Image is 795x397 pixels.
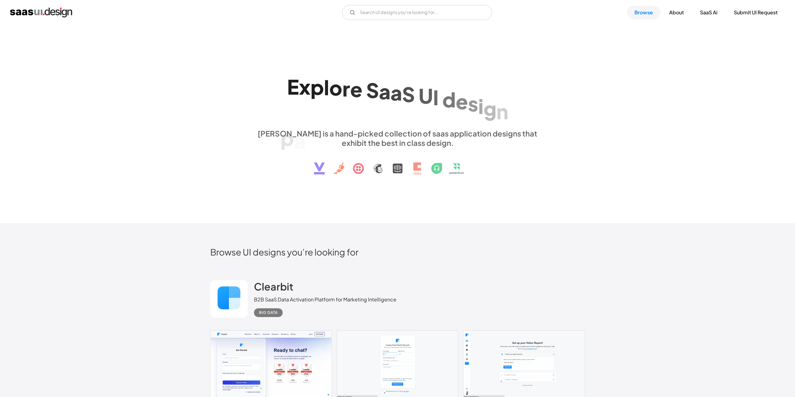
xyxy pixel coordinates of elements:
[627,6,660,19] a: Browse
[254,280,293,293] h2: Clearbit
[662,6,691,19] a: About
[254,129,541,147] div: [PERSON_NAME] is a hand-picked collection of saas application designs that exhibit the best in cl...
[390,81,402,105] div: a
[402,82,415,106] div: S
[726,6,785,19] a: Submit UI Request
[366,78,379,102] div: S
[10,7,72,17] a: home
[379,79,390,103] div: a
[254,280,293,296] a: Clearbit
[456,89,468,113] div: e
[294,129,306,153] div: a
[433,85,439,109] div: I
[324,75,329,99] div: l
[259,309,278,316] div: Big Data
[342,5,492,20] input: Search UI designs you're looking for...
[210,246,585,257] h2: Browse UI designs you’re looking for
[342,76,350,100] div: r
[484,97,496,121] div: g
[311,75,324,99] div: p
[419,83,433,107] div: U
[442,87,456,111] div: d
[329,76,342,100] div: o
[254,296,396,303] div: B2B SaaS Data Activation Platform for Marketing Intelligence
[299,75,311,99] div: x
[468,92,478,116] div: s
[254,75,541,123] h1: Explore SaaS UI design patterns & interactions.
[287,75,299,99] div: E
[303,147,492,180] img: text, icon, saas logo
[350,77,362,101] div: e
[342,5,492,20] form: Email Form
[693,6,725,19] a: SaaS Ai
[281,126,294,150] div: p
[478,94,484,118] div: i
[496,99,508,123] div: n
